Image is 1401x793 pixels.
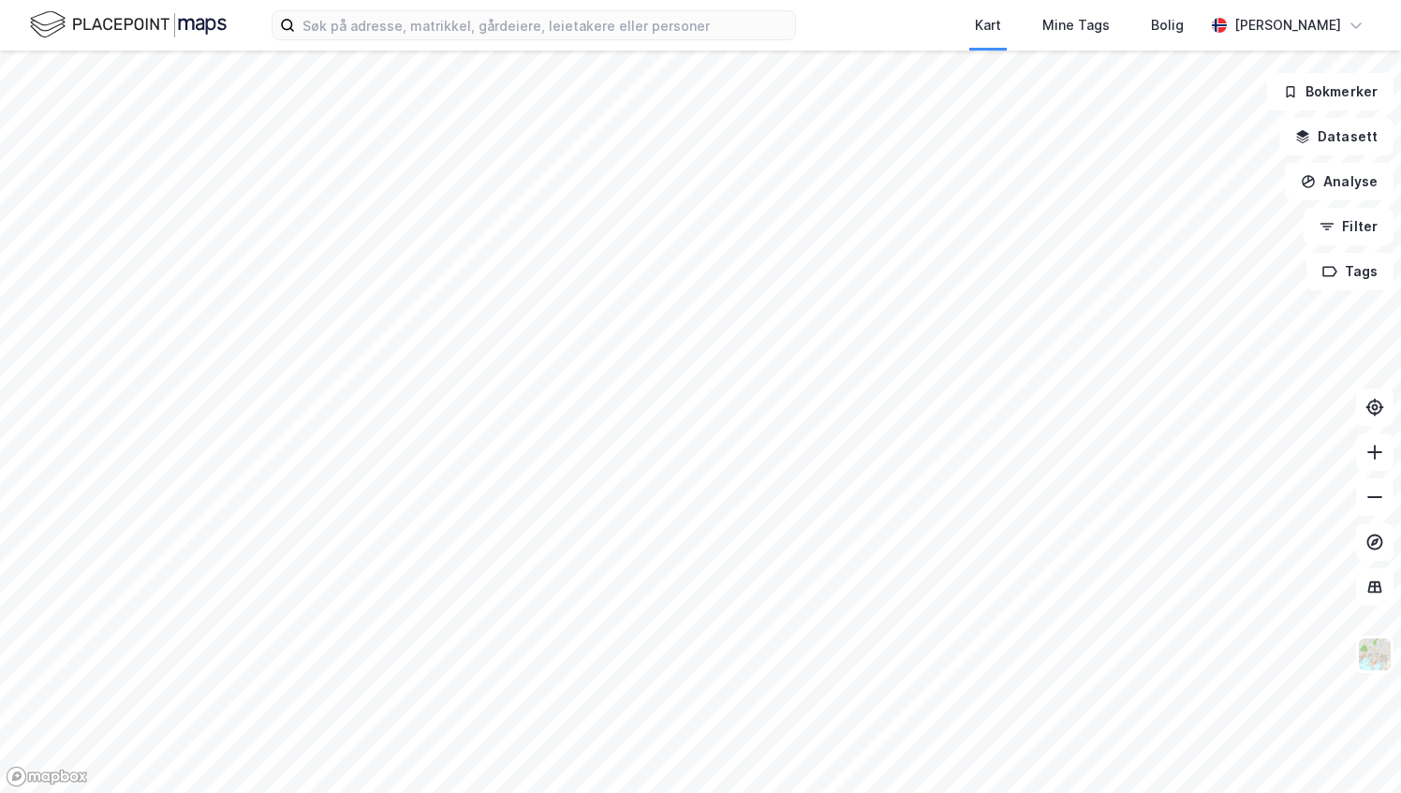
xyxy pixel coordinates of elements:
button: Filter [1304,208,1394,245]
div: Mine Tags [1042,14,1110,37]
button: Bokmerker [1267,73,1394,110]
button: Tags [1306,253,1394,290]
button: Datasett [1279,118,1394,155]
button: Analyse [1285,163,1394,200]
input: Søk på adresse, matrikkel, gårdeiere, leietakere eller personer [295,11,795,39]
a: Mapbox homepage [6,766,88,787]
img: Z [1357,637,1393,672]
img: logo.f888ab2527a4732fd821a326f86c7f29.svg [30,8,227,41]
div: Kart [975,14,1001,37]
div: Bolig [1151,14,1184,37]
div: [PERSON_NAME] [1234,14,1341,37]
